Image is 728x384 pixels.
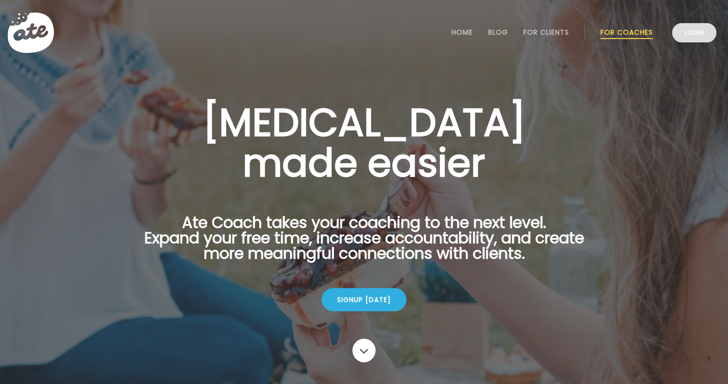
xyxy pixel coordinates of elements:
[129,102,599,183] h1: [MEDICAL_DATA] made easier
[129,215,599,273] p: Ate Coach takes your coaching to the next level. Expand your free time, increase accountability, ...
[672,23,716,42] a: Login
[488,28,508,36] a: Blog
[600,28,653,36] a: For Coaches
[322,288,406,311] div: Signup [DATE]
[452,28,473,36] a: Home
[523,28,569,36] a: For Clients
